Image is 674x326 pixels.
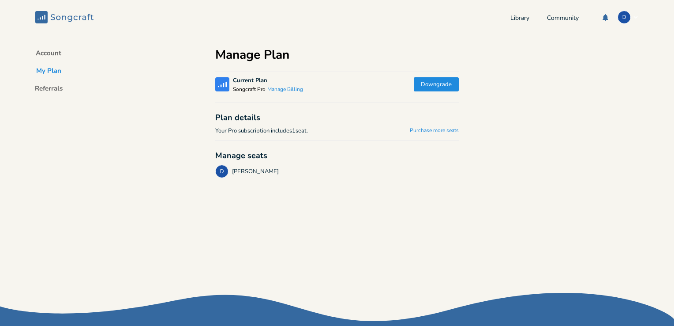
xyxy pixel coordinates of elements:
[215,49,289,61] h1: Manage Plan
[29,66,68,79] button: My Plan
[618,11,631,24] div: DAVID LEACH
[215,152,459,159] div: Manage seats
[215,127,308,135] span: Your Pro subscription includes 1 seat .
[414,77,459,91] button: Downgrade
[410,127,459,135] a: Purchase more seats
[233,78,267,83] div: Current Plan
[215,165,228,178] div: DAVID LEACH
[28,84,70,96] button: Referrals
[233,87,303,94] div: Songcraft Pro
[547,15,579,23] a: Community
[510,15,529,23] a: Library
[618,11,639,24] button: D
[267,86,303,94] button: Manage Billing
[215,114,459,121] div: Plan details
[29,49,68,61] button: Account
[232,167,279,176] div: [PERSON_NAME]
